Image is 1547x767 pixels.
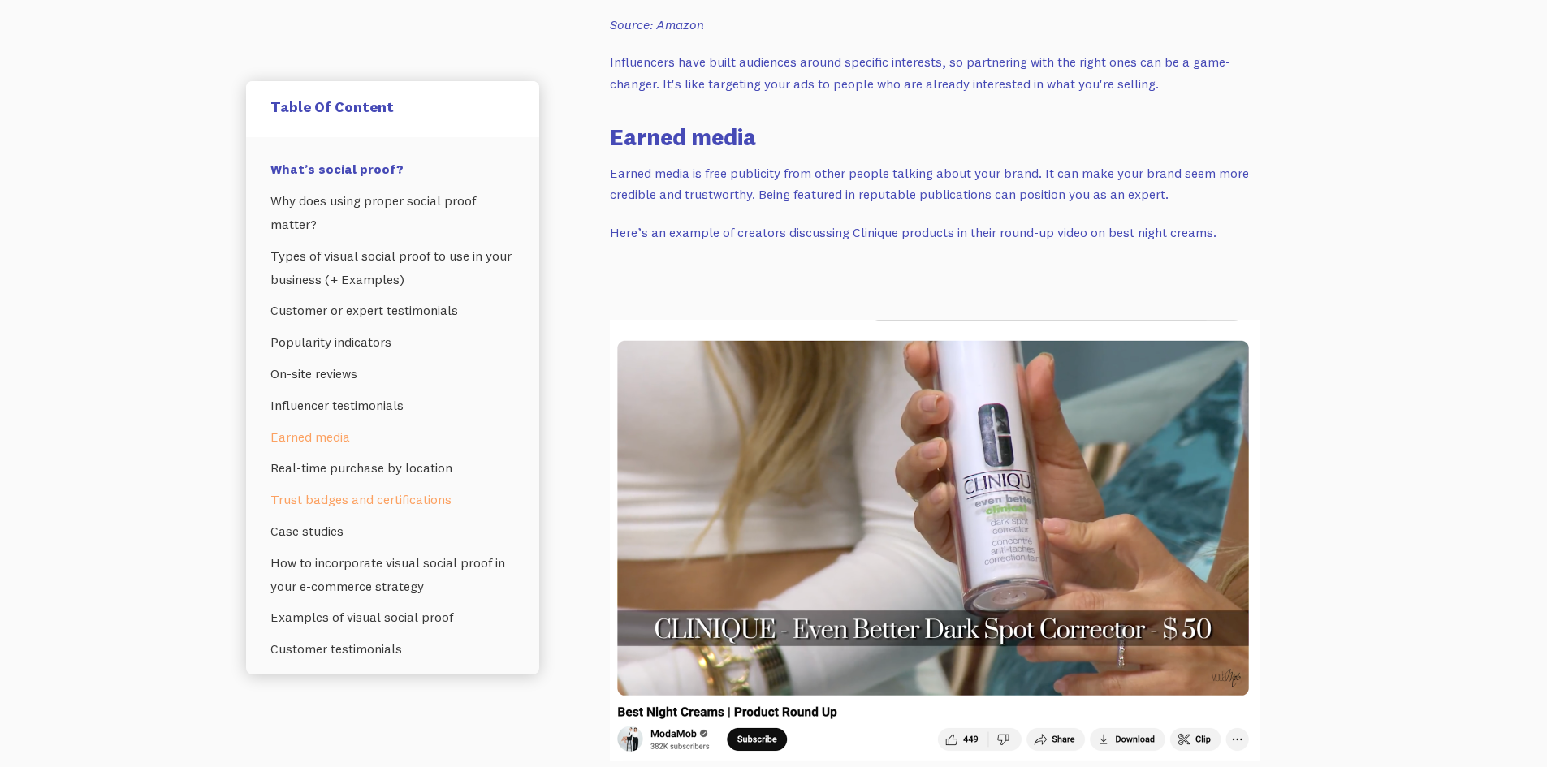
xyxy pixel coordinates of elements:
a: On-site reviews [270,358,515,390]
a: What’s social proof? [270,153,515,185]
a: Case studies [270,515,515,547]
a: Earned media [270,421,515,453]
a: Types of visual social proof to use in your business (+ Examples) [270,240,515,295]
h5: Table Of Content [270,97,515,116]
a: Trust badges and certifications [270,484,515,515]
p: Influencers have built audiences around specific interests, so partnering with the right ones can... [610,51,1260,94]
a: Real-time purchase by location [270,452,515,484]
p: Here’s an example of creators discussing Clinique products in their round-up video on best night ... [610,222,1260,243]
h3: Earned media [610,121,1260,153]
a: Popularity indicators [270,326,515,358]
p: Earned media is free publicity from other people talking about your brand. It can make your brand... [610,162,1260,205]
a: Customer or expert testimonials [270,295,515,326]
strong: What’s social proof? [270,161,404,177]
a: Examples of visual social proof [270,601,515,633]
a: How to incorporate visual social proof in your e-commerce strategy [270,547,515,602]
em: Source: Amazon [610,16,704,32]
a: User-generated content (UGC) [270,665,515,696]
a: Why does using proper social proof matter? [270,185,515,240]
p: ‍ [610,260,1260,282]
a: Customer testimonials [270,633,515,665]
a: Influencer testimonials [270,390,515,421]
